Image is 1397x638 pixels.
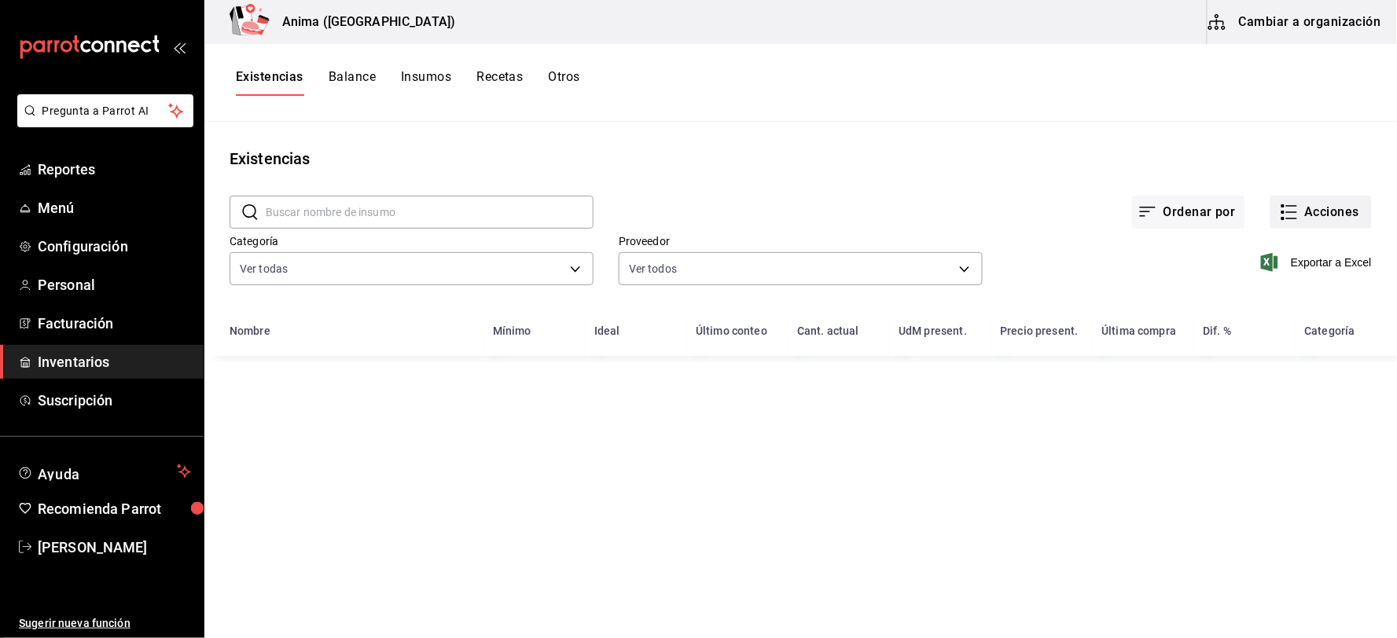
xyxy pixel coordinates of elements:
div: Mínimo [493,324,531,337]
button: Ordenar por [1132,196,1245,229]
button: Acciones [1270,196,1372,229]
span: Ver todos [629,261,677,277]
button: Recetas [476,69,523,96]
input: Buscar nombre de insumo [266,196,594,228]
span: Personal [38,274,191,295]
div: Precio present. [1001,324,1079,337]
span: Menú [38,197,191,218]
span: Sugerir nueva función [19,615,191,632]
span: Pregunta a Parrot AI [42,103,169,119]
div: navigation tabs [236,69,580,96]
div: Dif. % [1204,324,1232,337]
label: Proveedor [619,236,983,247]
span: Ver todas [240,261,288,277]
div: Último conteo [696,324,767,337]
h3: Anima ([GEOGRAPHIC_DATA]) [270,13,455,31]
label: Categoría [230,236,594,247]
span: [PERSON_NAME] [38,537,191,558]
a: Pregunta a Parrot AI [11,114,193,130]
div: Categoría [1305,324,1355,337]
div: Ideal [594,324,620,337]
div: Cant. actual [797,324,859,337]
span: Ayuda [38,462,171,481]
button: open_drawer_menu [173,41,186,53]
span: Facturación [38,313,191,334]
div: UdM present. [899,324,967,337]
button: Balance [329,69,376,96]
span: Suscripción [38,390,191,411]
div: Nombre [230,324,270,337]
button: Exportar a Excel [1264,253,1372,272]
span: Recomienda Parrot [38,498,191,519]
button: Existencias [236,69,303,96]
button: Insumos [401,69,451,96]
div: Última compra [1102,324,1177,337]
button: Pregunta a Parrot AI [17,94,193,127]
div: Existencias [230,147,310,170]
span: Configuración [38,236,191,257]
span: Reportes [38,159,191,180]
button: Otros [549,69,580,96]
span: Inventarios [38,351,191,372]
